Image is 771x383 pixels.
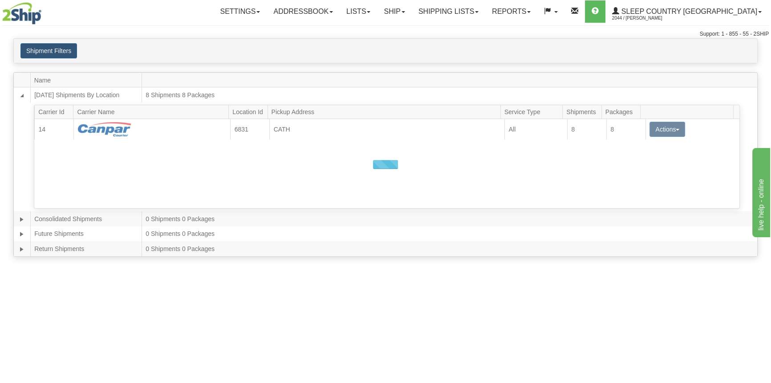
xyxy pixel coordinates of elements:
[412,0,485,23] a: Shipping lists
[751,146,770,237] iframe: chat widget
[377,0,411,23] a: Ship
[619,8,757,15] span: Sleep Country [GEOGRAPHIC_DATA]
[267,0,340,23] a: Addressbook
[7,5,82,16] div: live help - online
[612,14,679,23] span: 2044 / [PERSON_NAME]
[485,0,537,23] a: Reports
[2,30,769,38] div: Support: 1 - 855 - 55 - 2SHIP
[2,2,41,25] img: logo2044.jpg
[605,0,768,23] a: Sleep Country [GEOGRAPHIC_DATA] 2044 / [PERSON_NAME]
[20,43,77,58] button: Shipment Filters
[213,0,267,23] a: Settings
[340,0,377,23] a: Lists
